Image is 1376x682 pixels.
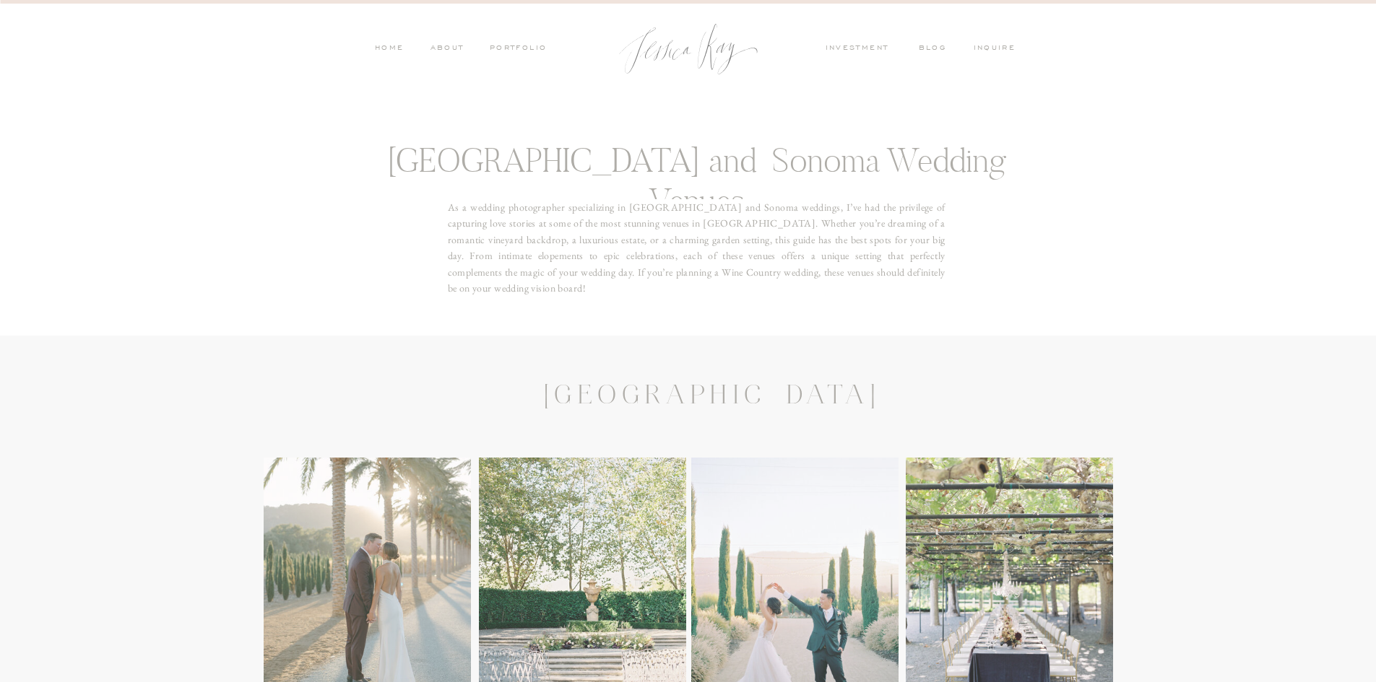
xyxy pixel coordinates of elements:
a: blog [919,43,956,56]
a: ABOUT [427,43,464,56]
a: PORTFOLIO [488,43,548,56]
a: inquire [974,43,1023,56]
a: investment [826,43,896,56]
a: HOME [374,43,404,56]
a: As a wedding photographer specializing in [GEOGRAPHIC_DATA] and Sonoma weddings, I’ve had the pri... [448,199,946,302]
h2: [GEOGRAPHIC_DATA] [544,380,810,419]
h1: [GEOGRAPHIC_DATA] and Sonoma Wedding Venues [386,140,1007,199]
